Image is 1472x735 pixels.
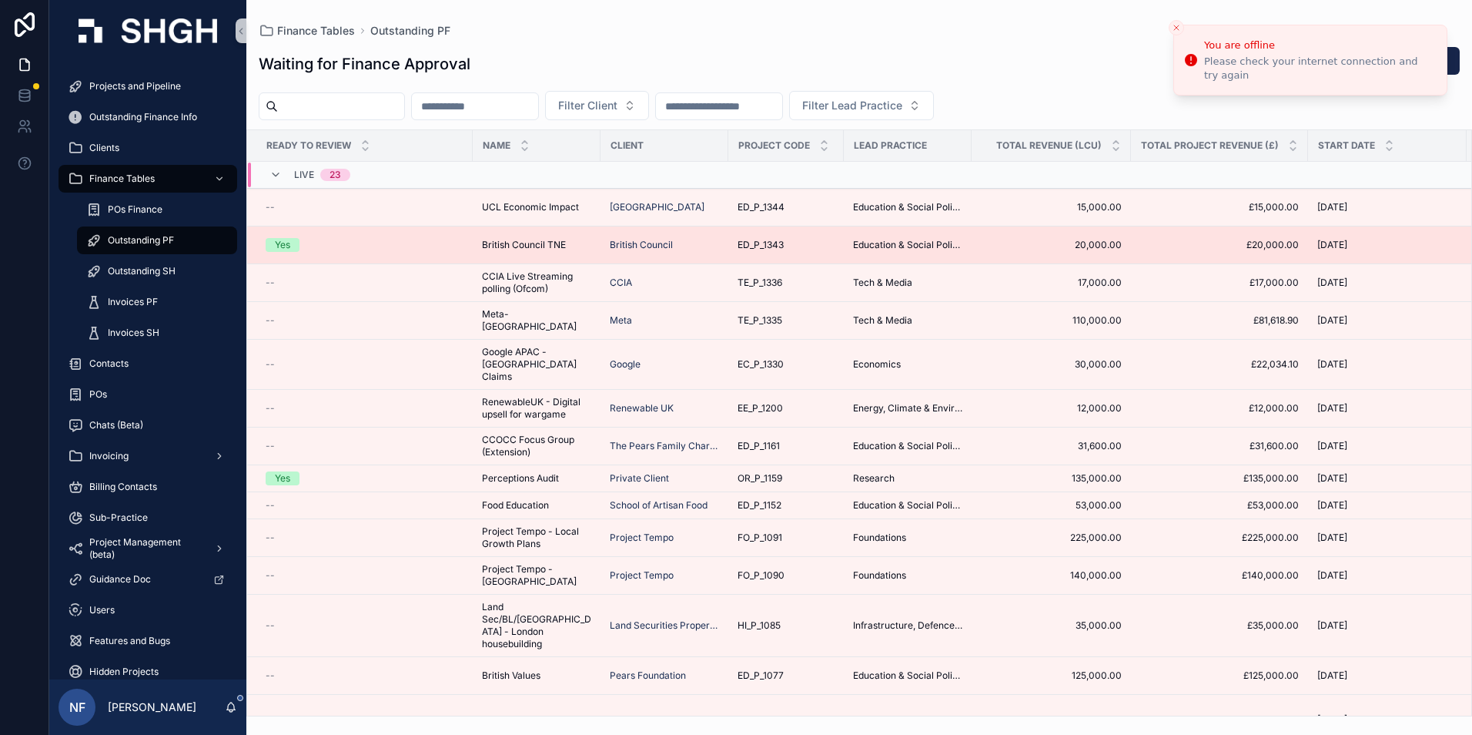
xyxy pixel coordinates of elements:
span: EC_P_1330 [738,358,784,371]
span: [DATE] [1317,670,1347,682]
a: POs [59,381,237,408]
a: [DATE] [1317,713,1457,726]
a: -- [266,358,463,371]
a: 31,600.00 [981,440,1122,452]
a: £81,618.90 [1140,314,1299,327]
span: RenewableUK - Digital upsell for wargame [482,396,591,421]
span: Invoices SH [108,327,159,339]
a: Project Tempo [610,569,719,582]
a: Yes [266,472,463,485]
span: The Pears Family Charitable Foundation [610,440,719,452]
a: £140,000.00 [1140,569,1299,582]
span: Filter Client [558,98,617,113]
a: Education & Social Policy [853,499,962,512]
span: FO_P_1091 [738,532,782,544]
span: Education & Social Policy [853,440,962,452]
a: POs Finance [77,196,237,223]
span: 30,000.00 [981,358,1122,371]
span: 140,000.00 [981,569,1122,582]
a: Hidden Projects [59,658,237,686]
span: Outstanding SH [108,265,176,277]
a: CCOCC Focus Group (Extension) [482,434,591,458]
a: £125,000.00 [1140,670,1299,682]
span: OR_P_1159 [738,472,782,485]
span: [DATE] [1317,314,1347,327]
a: [DATE] [1317,201,1457,213]
a: -- [266,402,463,414]
a: Land Securities Properties Ltd [610,619,719,632]
a: 20,000.00 [981,239,1122,251]
a: EE_P_1200 [738,402,835,414]
span: -- [266,402,275,414]
a: CCIA [610,277,719,289]
span: 35,000.00 [981,619,1122,632]
a: Education & Social Policy [853,670,962,682]
a: British Council TNE [482,239,591,251]
span: [DATE] [1317,277,1347,289]
span: Project Tempo - [GEOGRAPHIC_DATA] [482,563,591,588]
span: Foundations [853,532,906,544]
a: 9,000.00 [981,713,1122,726]
span: -- [266,619,275,632]
a: Education & Social Policy [853,201,962,213]
a: 125,000.00 [981,670,1122,682]
a: £22,034.10 [1140,358,1299,371]
span: Outstanding PF [370,23,450,39]
a: 135,000.00 [981,472,1122,485]
span: Features and Bugs [89,635,170,647]
a: Google APAC - [GEOGRAPHIC_DATA] Claims [482,346,591,383]
span: -- [266,314,275,327]
span: -- [266,569,275,582]
a: EC_P_1330 [738,358,835,371]
span: Lead Practice [854,139,927,152]
a: -- [266,713,463,726]
a: Billing Contacts [59,473,237,501]
a: British Council [610,239,719,251]
span: IPPR [610,713,631,726]
span: Hidden Projects [89,666,159,678]
a: Private Client [610,472,669,485]
span: £31,600.00 [1140,440,1299,452]
span: -- [266,201,275,213]
a: OR_P_1159 [738,472,835,485]
span: Education & Social Policy [853,239,962,251]
span: Project Tempo [610,569,674,582]
a: [GEOGRAPHIC_DATA] [610,201,704,213]
img: App logo [79,18,217,43]
a: TE_P_1336 [738,277,835,289]
a: [DATE] [1317,532,1457,544]
span: [DATE] [1317,619,1347,632]
span: Pears Foundation [610,670,686,682]
a: [DATE] [1317,472,1457,485]
a: British Values [482,670,591,682]
div: Yes [275,472,290,485]
span: [DATE] [1317,239,1347,251]
span: Total Revenue (LCU) [996,139,1102,152]
a: Invoices PF [77,288,237,316]
a: School of Artisan Food [610,499,708,512]
div: You are offline [1204,38,1434,53]
a: UCL Economic Impact [482,201,591,213]
a: £17,000.00 [1140,277,1299,289]
a: [DATE] [1317,440,1457,452]
span: Total Project Revenue (£) [1141,139,1279,152]
a: -- [266,619,463,632]
a: [DATE] [1317,358,1457,371]
a: Foundations [853,569,962,582]
span: Sub-Practice [89,512,148,524]
span: POs [89,388,107,401]
span: Live [294,169,314,181]
a: [DATE] [1317,619,1457,632]
a: Meta- [GEOGRAPHIC_DATA] [482,308,591,333]
span: Finance Tables [277,23,355,39]
span: [DATE] [1317,569,1347,582]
